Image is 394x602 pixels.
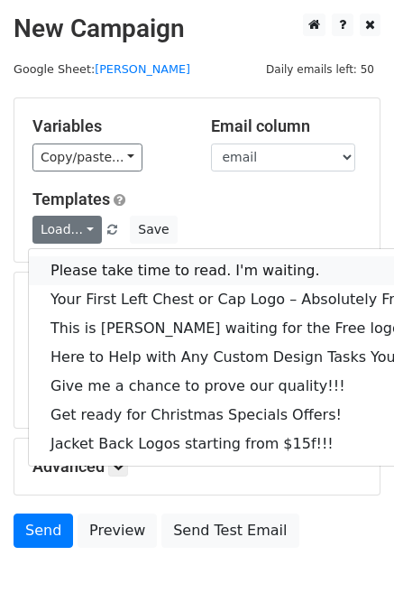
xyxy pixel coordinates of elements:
button: Save [130,216,177,244]
h5: Variables [32,116,184,136]
a: [PERSON_NAME] [95,62,190,76]
h5: Advanced [32,457,362,477]
small: Google Sheet: [14,62,190,76]
a: Send [14,514,73,548]
h2: New Campaign [14,14,380,44]
iframe: Chat Widget [304,515,394,602]
a: Templates [32,190,110,208]
a: Copy/paste... [32,144,142,171]
a: Load... [32,216,102,244]
span: Daily emails left: 50 [260,60,380,79]
a: Preview [78,514,157,548]
a: Daily emails left: 50 [260,62,380,76]
a: Send Test Email [161,514,298,548]
h5: Email column [211,116,362,136]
